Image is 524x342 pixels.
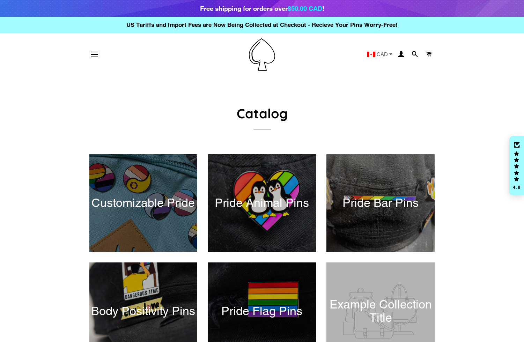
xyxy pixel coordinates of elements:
span: $50.00 CAD [288,5,322,12]
div: Free shipping for orders over ! [200,3,324,13]
a: Pride Animal Pins [208,154,316,252]
h1: Catalog [89,104,435,122]
a: Pride Bar Pins [326,154,435,252]
a: Customizable Pride [89,154,198,252]
div: Click to open Judge.me floating reviews tab [509,136,524,195]
img: Pin-Ace [249,38,275,71]
span: CAD [377,52,388,57]
div: 4.8 [512,185,521,189]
